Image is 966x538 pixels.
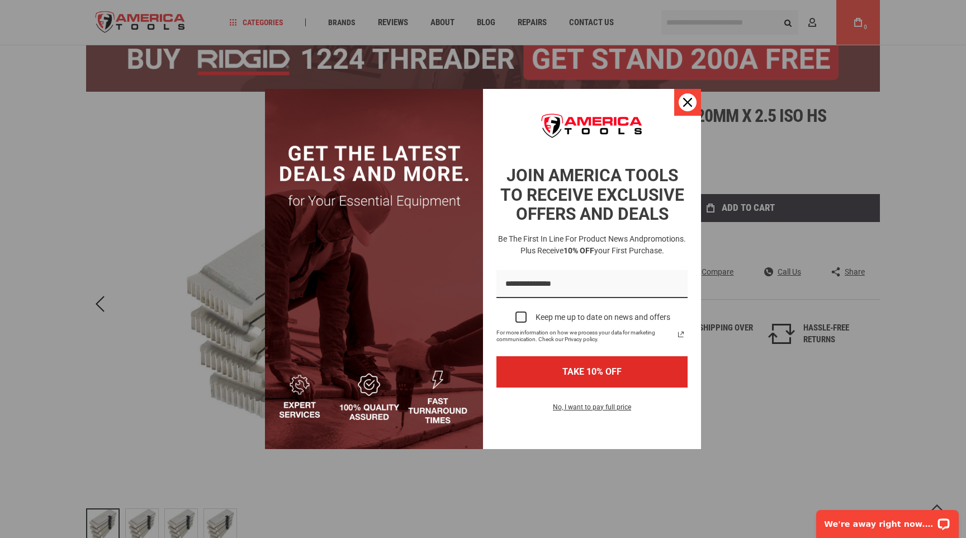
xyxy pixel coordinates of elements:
[809,503,966,538] iframe: LiveChat chat widget
[536,313,670,322] div: Keep me up to date on news and offers
[496,270,688,299] input: Email field
[544,401,640,420] button: No, I want to pay full price
[496,329,674,343] span: For more information on how we process your data for marketing communication. Check our Privacy p...
[494,233,690,257] h3: Be the first in line for product news and
[563,246,594,255] strong: 10% OFF
[674,89,701,116] button: Close
[520,234,686,255] span: promotions. Plus receive your first purchase.
[683,98,692,107] svg: close icon
[496,356,688,387] button: TAKE 10% OFF
[674,328,688,341] svg: link icon
[500,166,684,224] strong: JOIN AMERICA TOOLS TO RECEIVE EXCLUSIVE OFFERS AND DEALS
[674,328,688,341] a: Read our Privacy Policy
